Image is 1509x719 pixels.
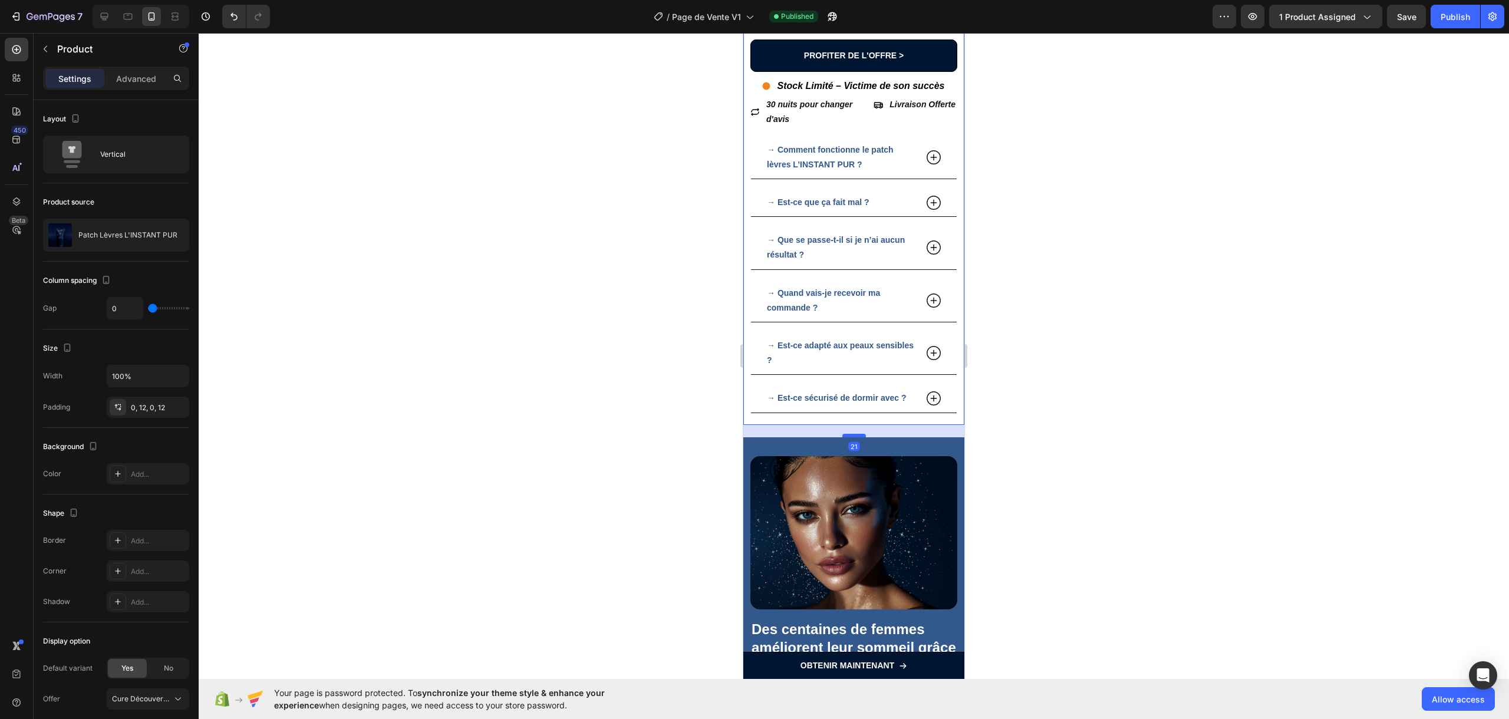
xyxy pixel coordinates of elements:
[1431,5,1480,28] button: Publish
[112,694,170,704] span: Cure Découverte - 1 mois
[43,303,57,314] div: Gap
[100,141,172,168] div: Vertical
[43,273,113,289] div: Column spacing
[57,42,157,56] p: Product
[1397,12,1416,22] span: Save
[274,688,605,710] span: synchronize your theme style & enhance your experience
[43,506,81,522] div: Shape
[43,663,93,674] div: Default variant
[77,9,83,24] p: 7
[43,371,62,381] div: Width
[107,365,189,387] input: Auto
[43,402,70,413] div: Padding
[131,469,186,480] div: Add...
[9,216,28,225] div: Beta
[43,636,90,647] div: Display option
[43,596,70,607] div: Shadow
[1441,11,1470,23] div: Publish
[743,33,964,679] iframe: Design area
[1269,5,1382,28] button: 1 product assigned
[131,597,186,608] div: Add...
[164,663,173,674] span: No
[43,694,60,704] div: Offer
[131,403,186,413] div: 0, 12, 0, 12
[131,536,186,546] div: Add...
[781,11,813,22] span: Published
[5,5,88,28] button: 7
[43,566,67,576] div: Corner
[78,231,177,239] p: Patch Lèvres L'INSTANT PUR
[43,111,83,127] div: Layout
[1387,5,1426,28] button: Save
[43,197,94,207] div: Product source
[11,126,28,135] div: 450
[107,688,189,710] button: Cure Découverte - 1 mois
[1279,11,1356,23] span: 1 product assigned
[274,687,651,711] span: Your page is password protected. To when designing pages, we need access to your store password.
[1432,693,1485,705] span: Allow access
[43,469,61,479] div: Color
[131,566,186,577] div: Add...
[43,535,66,546] div: Border
[121,663,133,674] span: Yes
[48,223,72,247] img: product feature img
[43,439,100,455] div: Background
[58,72,91,85] p: Settings
[1469,661,1497,690] div: Open Intercom Messenger
[672,11,741,23] span: Page de Vente V1
[667,11,670,23] span: /
[107,298,143,319] input: Auto
[43,341,74,357] div: Size
[1422,687,1495,711] button: Allow access
[222,5,270,28] div: Undo/Redo
[116,72,156,85] p: Advanced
